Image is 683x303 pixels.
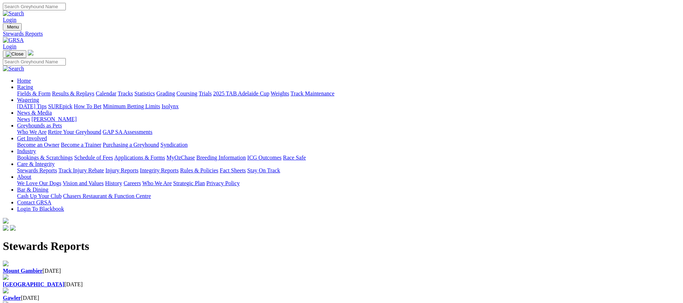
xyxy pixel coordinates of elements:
a: Become an Owner [17,142,59,148]
a: Stay On Track [247,167,280,173]
a: Isolynx [162,103,179,109]
img: Search [3,66,24,72]
a: Stewards Reports [17,167,57,173]
a: About [17,174,31,180]
a: Gawler [3,295,21,301]
a: Schedule of Fees [74,155,113,161]
a: Cash Up Your Club [17,193,62,199]
div: Racing [17,90,680,97]
div: Care & Integrity [17,167,680,174]
input: Search [3,58,66,66]
img: file-red.svg [3,274,9,280]
a: We Love Our Dogs [17,180,61,186]
a: Login To Blackbook [17,206,64,212]
a: Applications & Forms [114,155,165,161]
img: Search [3,10,24,17]
a: Injury Reports [105,167,138,173]
a: News & Media [17,110,52,116]
a: [GEOGRAPHIC_DATA] [3,281,64,287]
a: Fact Sheets [220,167,246,173]
a: Home [17,78,31,84]
a: Wagering [17,97,39,103]
a: Become a Trainer [61,142,101,148]
button: Toggle navigation [3,23,22,31]
a: Login [3,43,16,49]
a: Integrity Reports [140,167,179,173]
div: [DATE] [3,268,680,274]
a: Statistics [134,90,155,96]
a: [DATE] Tips [17,103,47,109]
a: [PERSON_NAME] [31,116,76,122]
a: Track Maintenance [291,90,334,96]
a: Vision and Values [63,180,104,186]
span: Menu [7,24,19,30]
a: Breeding Information [196,155,246,161]
a: Fields & Form [17,90,51,96]
a: Careers [123,180,141,186]
a: Bar & Dining [17,187,48,193]
a: Who We Are [142,180,172,186]
div: Wagering [17,103,680,110]
div: [DATE] [3,281,680,288]
a: Who We Are [17,129,47,135]
a: Greyhounds as Pets [17,122,62,129]
img: file-red.svg [3,288,9,293]
div: News & Media [17,116,680,122]
a: Weights [271,90,289,96]
a: Login [3,17,16,23]
a: Chasers Restaurant & Function Centre [63,193,151,199]
a: MyOzChase [166,155,195,161]
a: Rules & Policies [180,167,218,173]
a: Minimum Betting Limits [103,103,160,109]
a: Grading [157,90,175,96]
img: facebook.svg [3,225,9,231]
a: Trials [198,90,212,96]
input: Search [3,3,66,10]
img: logo-grsa-white.png [28,50,33,56]
div: Bar & Dining [17,193,680,199]
a: Race Safe [283,155,306,161]
a: 2025 TAB Adelaide Cup [213,90,269,96]
a: Retire Your Greyhound [48,129,101,135]
div: Industry [17,155,680,161]
img: file-red.svg [3,261,9,266]
a: Contact GRSA [17,199,51,205]
a: Privacy Policy [206,180,240,186]
a: SUREpick [48,103,72,109]
a: Bookings & Scratchings [17,155,73,161]
div: About [17,180,680,187]
a: Care & Integrity [17,161,55,167]
h1: Stewards Reports [3,240,680,253]
a: News [17,116,30,122]
a: History [105,180,122,186]
div: Greyhounds as Pets [17,129,680,135]
img: twitter.svg [10,225,16,231]
a: Stewards Reports [3,31,680,37]
a: How To Bet [74,103,102,109]
a: Syndication [160,142,187,148]
a: Get Involved [17,135,47,141]
a: Industry [17,148,36,154]
a: Calendar [96,90,116,96]
a: ICG Outcomes [247,155,281,161]
a: Track Injury Rebate [58,167,104,173]
div: Get Involved [17,142,680,148]
img: Close [6,51,23,57]
a: Tracks [118,90,133,96]
a: Purchasing a Greyhound [103,142,159,148]
button: Toggle navigation [3,50,26,58]
a: Coursing [176,90,197,96]
a: GAP SA Assessments [103,129,153,135]
img: logo-grsa-white.png [3,218,9,224]
img: GRSA [3,37,24,43]
a: Results & Replays [52,90,94,96]
a: Strategic Plan [173,180,205,186]
a: Racing [17,84,33,90]
a: Mount Gambier [3,268,43,274]
div: [DATE] [3,295,680,301]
